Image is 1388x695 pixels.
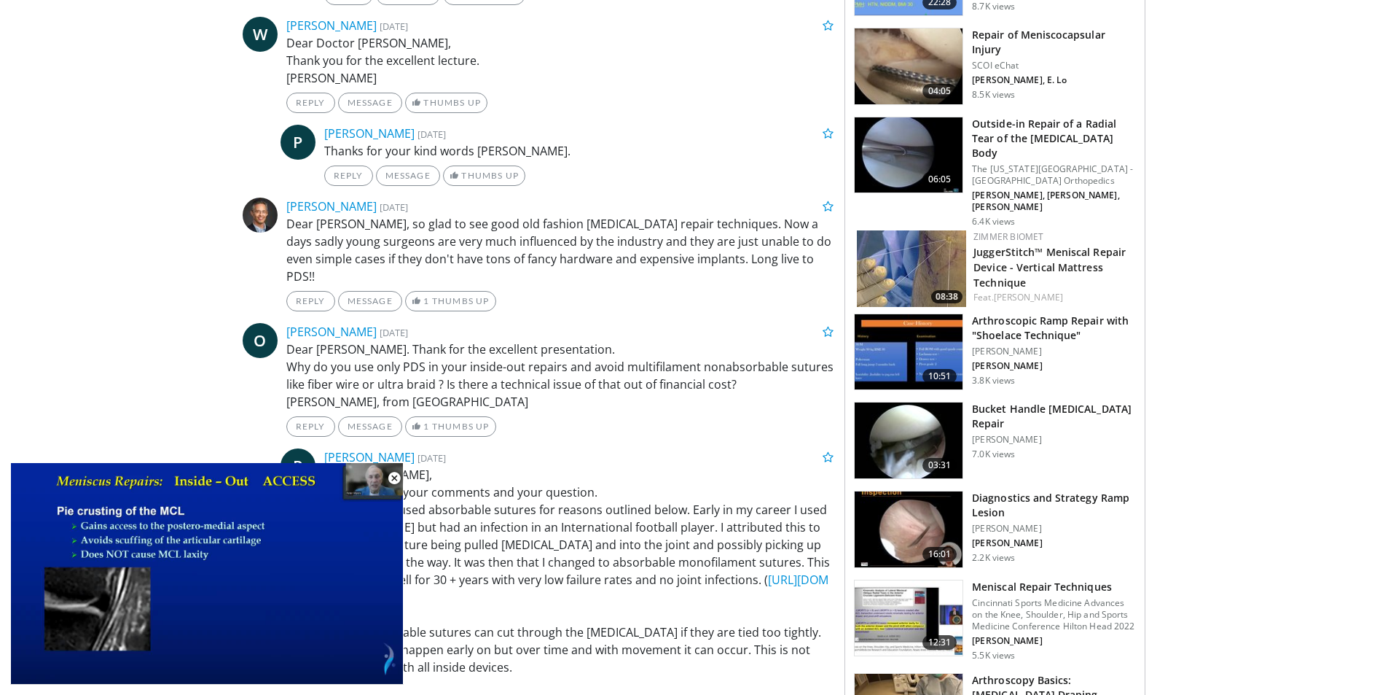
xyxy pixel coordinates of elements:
[286,341,834,411] p: Dear [PERSON_NAME]. Thank for the excellent presentation. Why do you use only PDS in your inside-...
[972,402,1136,431] h3: Bucket Handle [MEDICAL_DATA] Repair
[854,314,1136,391] a: 10:51 Arthroscopic Ramp Repair with "Shoelace Technique" [PERSON_NAME] [PERSON_NAME] 3.8K views
[405,93,487,113] a: Thumbs Up
[922,635,957,650] span: 12:31
[973,230,1043,243] a: Zimmer Biomet
[286,291,335,311] a: Reply
[855,492,962,567] img: 4b311231-421f-4f0b-aee3-25a73986fbc5.150x105_q85_crop-smart_upscale.jpg
[972,552,1015,564] p: 2.2K views
[423,295,429,306] span: 1
[972,597,1136,632] p: Cincinnati Sports Medicine Advances on the Knee, Shoulder, Hip and Sports Medicine Conference Hil...
[972,580,1136,594] h3: Meniscal Repair Techniques
[281,125,315,160] a: P
[286,198,377,214] a: [PERSON_NAME]
[286,18,377,34] a: [PERSON_NAME]
[994,291,1063,303] a: [PERSON_NAME]
[922,369,957,384] span: 10:51
[286,215,834,285] p: Dear [PERSON_NAME], so glad to see good old fashion [MEDICAL_DATA] repair techniques. Now a days ...
[972,375,1015,387] p: 3.8K views
[922,547,957,562] span: 16:01
[972,449,1015,460] p: 7.0K views
[857,230,966,307] a: 08:38
[972,434,1136,446] p: [PERSON_NAME]
[286,93,335,113] a: Reply
[855,117,962,193] img: 5c50dd53-e53b-454a-87a4-92858b63ad6f.150x105_q85_crop-smart_upscale.jpg
[243,323,278,358] a: O
[243,198,278,233] img: Avatar
[324,166,373,186] a: Reply
[286,416,335,437] a: Reply
[380,463,409,494] button: Close
[423,421,429,432] span: 1
[443,166,525,186] a: Thumbs Up
[286,34,834,87] p: Dear Doctor [PERSON_NAME], Thank you for the excellent lecture. [PERSON_NAME]
[931,290,962,303] span: 08:38
[380,326,408,339] small: [DATE]
[972,523,1136,535] p: [PERSON_NAME]
[281,449,315,484] a: P
[855,403,962,478] img: d0aa44ce-75a1-4de8-8329-05cfb2e1b336.150x105_q85_crop-smart_upscale.jpg
[324,125,415,141] a: [PERSON_NAME]
[922,172,957,187] span: 06:05
[405,416,496,437] a: 1 Thumbs Up
[972,89,1015,101] p: 8.5K views
[286,324,377,340] a: [PERSON_NAME]
[972,650,1015,661] p: 5.5K views
[376,166,440,186] a: Message
[972,537,1136,549] p: [PERSON_NAME]
[972,74,1136,86] p: [PERSON_NAME], E. Lo
[972,216,1015,228] p: 6.4K views
[973,245,1126,290] a: JuggerStitch™ Meniscal Repair Device - Vertical Mattress Technique
[972,1,1015,12] p: 8.7K views
[972,117,1136,160] h3: Outside-in Repair of a Radial Tear of the [MEDICAL_DATA] Body
[855,314,962,390] img: 37e67030-ce23-4c31-9344-e75ee6bbfd8f.150x105_q85_crop-smart_upscale.jpg
[324,449,415,465] a: [PERSON_NAME]
[854,117,1136,228] a: 06:05 Outside-in Repair of a Radial Tear of the [MEDICAL_DATA] Body The [US_STATE][GEOGRAPHIC_DAT...
[854,28,1136,105] a: 04:05 Repair of Meniscocapsular Injury SCOI eChat [PERSON_NAME], E. Lo 8.5K views
[857,230,966,307] img: 2a3b4a07-45c8-4c84-84a6-5dfa6e9b1a12.150x105_q85_crop-smart_upscale.jpg
[338,291,402,311] a: Message
[972,360,1136,372] p: [PERSON_NAME]
[854,580,1136,661] a: 12:31 Meniscal Repair Techniques Cincinnati Sports Medicine Advances on the Knee, Shoulder, Hip a...
[380,201,408,214] small: [DATE]
[855,28,962,104] img: 312821_0003_1.png.150x105_q85_crop-smart_upscale.jpg
[972,60,1136,71] p: SCOI eChat
[972,635,1136,647] p: [PERSON_NAME]
[972,163,1136,187] p: The [US_STATE][GEOGRAPHIC_DATA] - [GEOGRAPHIC_DATA] Orthopedics
[417,451,446,465] small: [DATE]
[972,491,1136,520] h3: Diagnostics and Strategy Ramp Lesion
[417,128,446,141] small: [DATE]
[324,142,834,160] p: Thanks for your kind words [PERSON_NAME].
[405,291,496,311] a: 1 Thumbs Up
[338,416,402,437] a: Message
[338,93,402,113] a: Message
[922,458,957,473] span: 03:31
[855,581,962,656] img: 94ae3d2f-7541-4d8f-8622-eb1b71a67ce5.150x105_q85_crop-smart_upscale.jpg
[972,190,1136,213] p: [PERSON_NAME], [PERSON_NAME], [PERSON_NAME]
[972,314,1136,343] h3: Arthroscopic Ramp Repair with "Shoelace Technique"
[854,402,1136,479] a: 03:31 Bucket Handle [MEDICAL_DATA] Repair [PERSON_NAME] 7.0K views
[922,84,957,98] span: 04:05
[243,17,278,52] a: W
[972,28,1136,57] h3: Repair of Meniscocapsular Injury
[380,20,408,33] small: [DATE]
[10,463,404,685] video-js: Video Player
[854,491,1136,568] a: 16:01 Diagnostics and Strategy Ramp Lesion [PERSON_NAME] [PERSON_NAME] 2.2K views
[972,346,1136,357] p: [PERSON_NAME]
[973,291,1133,304] div: Feat.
